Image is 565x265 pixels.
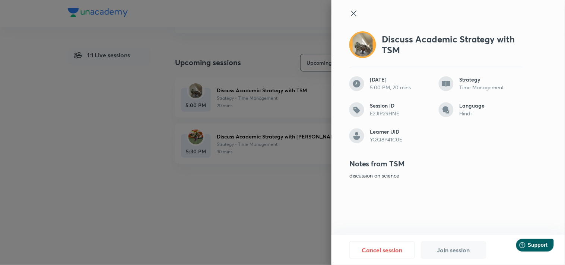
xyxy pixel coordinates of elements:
img: language [439,102,454,117]
h3: Discuss Academic Strategy with TSM [382,34,522,55]
h6: Session ID [370,102,433,109]
h6: [DATE] [370,76,433,83]
img: learner [349,128,364,143]
h6: YQQ8P41C0E [370,136,433,143]
h6: Language [460,102,522,109]
img: clock [349,76,364,91]
img: 04b958643deb4e14937a2bbc89e680e1.jpg [353,33,373,57]
h6: E2JIP29HNE [370,110,433,117]
button: Join session [421,241,486,259]
button: Cancel session [349,241,415,259]
h6: Learner UID [370,128,433,135]
h6: Strategy [460,76,522,83]
h6: 5:00 PM, 20 mins [370,84,433,91]
h6: Hindi [460,110,522,117]
img: book [439,76,454,91]
h6: discussion on science [349,172,522,179]
img: tag [349,102,364,117]
h6: Time Management [460,84,522,91]
iframe: Help widget launcher [499,236,557,257]
h4: Notes from TSM [349,158,522,169]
